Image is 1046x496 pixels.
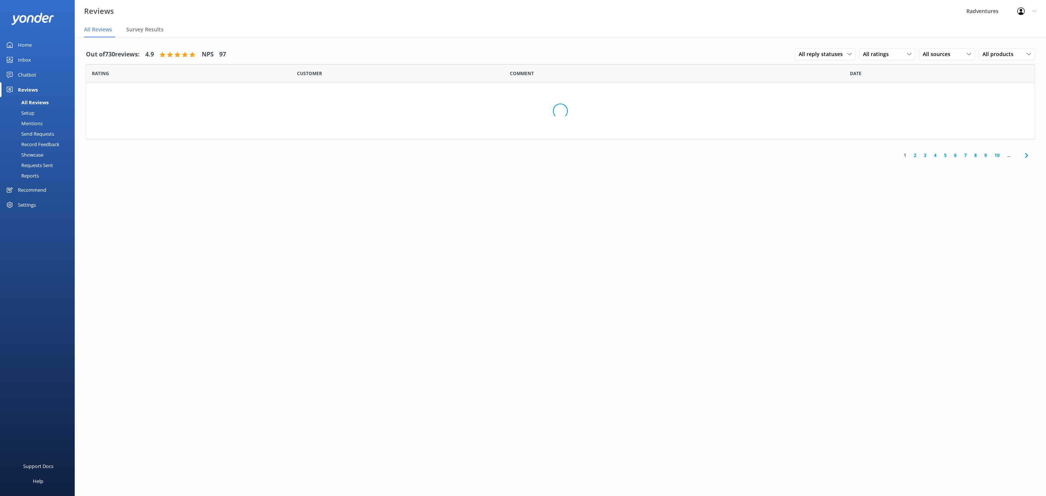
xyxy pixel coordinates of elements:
div: Requests Sent [4,160,53,170]
a: Send Requests [4,129,75,139]
div: Home [18,37,32,52]
a: 5 [940,152,950,159]
div: Chatbot [18,67,36,82]
span: Date [850,70,861,77]
a: Showcase [4,150,75,160]
div: Setup [4,108,34,118]
a: Requests Sent [4,160,75,170]
span: Date [92,70,109,77]
a: 4 [930,152,940,159]
div: Mentions [4,118,43,129]
span: All ratings [863,50,893,58]
div: Help [33,474,43,489]
div: Settings [18,197,36,212]
h4: 4.9 [145,50,154,59]
div: Record Feedback [4,139,59,150]
span: Question [510,70,534,77]
span: All Reviews [84,26,112,33]
a: 3 [920,152,930,159]
a: 9 [981,152,991,159]
div: All Reviews [4,97,49,108]
a: 8 [971,152,981,159]
div: Inbox [18,52,31,67]
div: Support Docs [23,459,53,474]
h4: 97 [219,50,226,59]
h4: NPS [202,50,214,59]
a: 1 [900,152,910,159]
a: 6 [950,152,960,159]
span: All products [982,50,1018,58]
a: 10 [991,152,1003,159]
a: Mentions [4,118,75,129]
span: Survey Results [126,26,164,33]
h3: Reviews [84,5,114,17]
img: yonder-white-logo.png [11,13,54,25]
a: 2 [910,152,920,159]
a: All Reviews [4,97,75,108]
a: Record Feedback [4,139,75,150]
div: Reports [4,170,39,181]
span: All sources [923,50,955,58]
span: All reply statuses [799,50,847,58]
div: Send Requests [4,129,54,139]
div: Reviews [18,82,38,97]
a: Reports [4,170,75,181]
a: 7 [960,152,971,159]
span: ... [1003,152,1014,159]
span: Date [297,70,322,77]
h4: Out of 730 reviews: [86,50,140,59]
div: Recommend [18,182,46,197]
div: Showcase [4,150,43,160]
a: Setup [4,108,75,118]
